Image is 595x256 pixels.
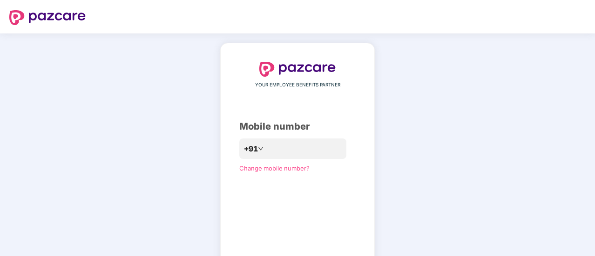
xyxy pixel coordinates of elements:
[255,81,340,89] span: YOUR EMPLOYEE BENEFITS PARTNER
[258,146,264,151] span: down
[244,143,258,155] span: +91
[239,164,310,172] a: Change mobile number?
[9,10,86,25] img: logo
[259,62,336,77] img: logo
[239,119,356,134] div: Mobile number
